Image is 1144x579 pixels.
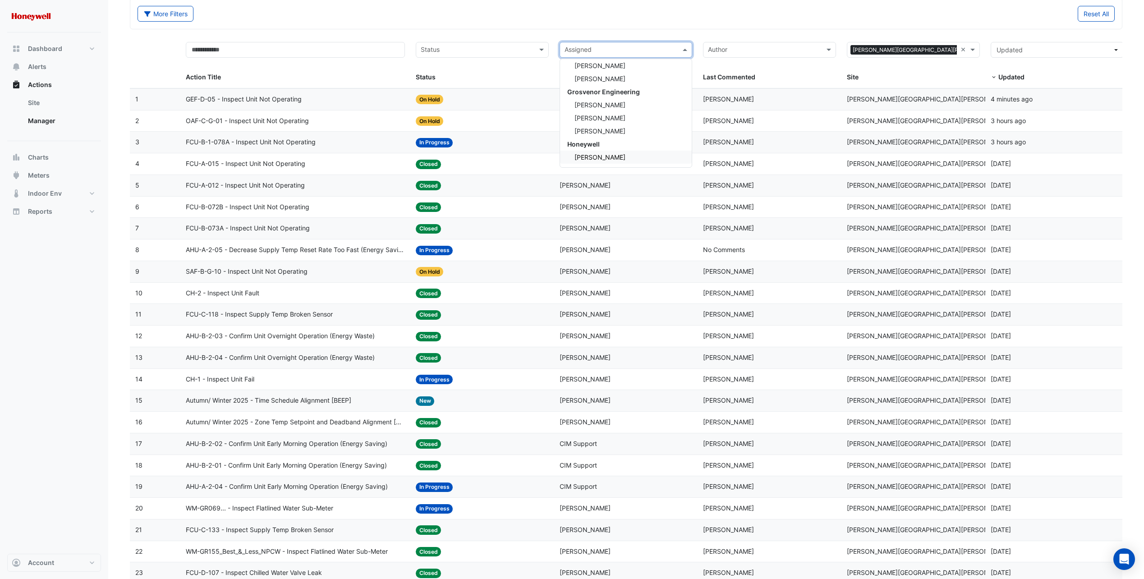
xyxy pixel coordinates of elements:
span: Alerts [28,62,46,71]
span: 3 [135,138,139,146]
span: In Progress [416,138,453,147]
button: Reports [7,202,101,221]
button: Meters [7,166,101,184]
button: Actions [7,76,101,94]
span: [PERSON_NAME] [703,224,754,232]
span: In Progress [416,246,453,255]
span: [PERSON_NAME] [560,526,611,533]
span: 2025-08-04T10:27:47.390 [991,354,1011,361]
app-icon: Meters [12,171,21,180]
span: 21 [135,526,142,533]
a: Manager [21,112,101,130]
span: Closed [416,418,441,427]
span: [PERSON_NAME] [703,461,754,469]
button: Account [7,554,101,572]
span: CH-1 - Inspect Unit Fail [186,374,254,385]
span: [PERSON_NAME] [703,138,754,146]
span: On Hold [416,116,444,126]
span: [PERSON_NAME][GEOGRAPHIC_DATA][PERSON_NAME] [847,526,1012,533]
span: Site [847,73,859,81]
app-icon: Reports [12,207,21,216]
span: 2 [135,117,139,124]
div: Actions [7,94,101,133]
span: 2025-08-12T10:30:13.796 [991,95,1033,103]
span: [PERSON_NAME] [703,526,754,533]
span: Charts [28,153,49,162]
span: Actions [28,80,52,89]
span: Account [28,558,54,567]
span: Closed [416,289,441,298]
span: Honeywell [567,140,600,148]
span: 2025-08-04T10:28:00.504 [991,332,1011,340]
span: [PERSON_NAME] [703,181,754,189]
span: Closed [416,461,441,470]
span: [PERSON_NAME] [560,224,611,232]
span: [PERSON_NAME] [560,354,611,361]
span: [PERSON_NAME] [703,332,754,340]
span: [PERSON_NAME] [560,332,611,340]
span: [PERSON_NAME] [703,504,754,512]
span: 2025-08-12T07:16:41.399 [991,117,1026,124]
span: Reports [28,207,52,216]
span: [PERSON_NAME] [703,117,754,124]
span: 11 [135,310,142,318]
span: [PERSON_NAME][GEOGRAPHIC_DATA][PERSON_NAME] [850,45,999,55]
span: 9 [135,267,139,275]
span: [PERSON_NAME] [560,310,611,318]
span: Action Title [186,73,221,81]
span: WM-GR155_Best_&_Less_NPCW - Inspect Flatlined Water Sub-Meter [186,547,388,557]
span: [PERSON_NAME][GEOGRAPHIC_DATA][PERSON_NAME] [847,375,1012,383]
span: 6 [135,203,139,211]
span: Autumn/ Winter 2025 - Zone Temp Setpoint and Deadband Alignment [BEEP] [186,417,405,427]
span: On Hold [416,267,444,276]
span: [PERSON_NAME][GEOGRAPHIC_DATA][PERSON_NAME] [847,246,1012,253]
span: Closed [416,525,441,535]
span: 2025-07-28T13:49:02.709 [991,482,1011,490]
span: [PERSON_NAME][GEOGRAPHIC_DATA][PERSON_NAME] [847,203,1012,211]
span: OAF-C-G-01 - Inspect Unit Not Operating [186,116,309,126]
span: Grosvenor Engineering [567,88,640,96]
span: [PERSON_NAME][GEOGRAPHIC_DATA][PERSON_NAME] [847,138,1012,146]
span: Indoor Env [28,189,62,198]
span: 2025-07-10T14:03:13.489 [991,569,1011,576]
app-icon: Dashboard [12,44,21,53]
span: AHU-A-2-05 - Decrease Supply Temp Reset Rate Too Fast (Energy Saving) [186,245,405,255]
app-icon: Indoor Env [12,189,21,198]
span: CIM Support [560,482,597,490]
span: [PERSON_NAME] [560,203,611,211]
button: Updated [991,42,1124,58]
span: 4 [135,160,139,167]
a: Site [21,94,101,112]
span: [PERSON_NAME][GEOGRAPHIC_DATA][PERSON_NAME] [847,461,1012,469]
app-icon: Alerts [12,62,21,71]
span: [PERSON_NAME] [703,160,754,167]
span: 10 [135,289,142,297]
span: 19 [135,482,142,490]
span: 2025-07-28T15:33:19.432 [991,461,1011,469]
button: Indoor Env [7,184,101,202]
span: Closed [416,353,441,363]
span: FCU-C-118 - Inspect Supply Temp Broken Sensor [186,309,333,320]
span: [PERSON_NAME] [703,547,754,555]
span: FCU-C-133 - Inspect Supply Temp Broken Sensor [186,525,334,535]
span: [PERSON_NAME][GEOGRAPHIC_DATA][PERSON_NAME] [847,224,1012,232]
span: Status [416,73,436,81]
span: [PERSON_NAME] [560,246,611,253]
span: [PERSON_NAME][GEOGRAPHIC_DATA][PERSON_NAME] [847,547,1012,555]
span: [PERSON_NAME] [703,354,754,361]
span: FCU-B-1-078A - Inspect Unit Not Operating [186,137,316,147]
span: [PERSON_NAME][GEOGRAPHIC_DATA][PERSON_NAME] [847,440,1012,447]
button: Charts [7,148,101,166]
span: [PERSON_NAME] [560,547,611,555]
span: [PERSON_NAME] [574,127,625,135]
span: 15 [135,396,142,404]
ng-dropdown-panel: Options list [560,59,693,168]
span: FCU-B-072B - Inspect Unit Not Operating [186,202,309,212]
span: [PERSON_NAME] [703,418,754,426]
span: [PERSON_NAME] [560,181,611,189]
span: FCU-A-012 - Inspect Unit Not Operating [186,180,305,191]
span: [PERSON_NAME] [574,153,625,161]
span: Closed [416,310,441,320]
span: FCU-B-073A - Inspect Unit Not Operating [186,223,310,234]
span: 2025-08-11T08:02:36.884 [991,160,1011,167]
